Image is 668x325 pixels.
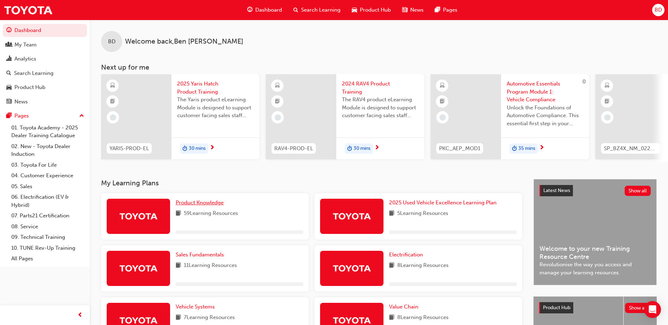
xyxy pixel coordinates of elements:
span: 2024 RAV4 Product Training [342,80,419,96]
button: Show all [625,303,651,313]
span: Search Learning [301,6,341,14]
span: guage-icon [6,27,12,34]
span: car-icon [352,6,357,14]
a: 03. Toyota For Life [8,160,87,171]
a: 09. Technical Training [8,232,87,243]
span: learningRecordVerb_NONE-icon [604,114,611,121]
h3: My Learning Plans [101,179,522,187]
span: learningRecordVerb_NONE-icon [110,114,116,121]
span: Revolutionise the way you access and manage your learning resources. [539,261,651,276]
span: BD [655,6,662,14]
span: 2025 Yaris Hatch Product Training [177,80,254,96]
span: SP_BZ4X_NM_0224_EL01 [604,145,657,153]
span: news-icon [402,6,407,14]
span: Electrification [389,251,423,258]
span: Welcome back , Ben [PERSON_NAME] [125,38,243,46]
span: pages-icon [435,6,440,14]
button: Pages [3,109,87,122]
a: Product Knowledge [176,199,226,207]
span: 5 Learning Resources [397,209,448,218]
img: Trak [119,210,158,222]
span: Vehicle Systems [176,304,215,310]
button: DashboardMy TeamAnalyticsSearch LearningProduct HubNews [3,23,87,109]
a: YARIS-PROD-EL2025 Yaris Hatch Product TrainingThe Yaris product eLearning Module is designed to s... [101,74,260,159]
span: Welcome to your new Training Resource Centre [539,245,651,261]
a: Vehicle Systems [176,303,218,311]
span: BD [108,38,116,46]
span: 59 Learning Resources [184,209,238,218]
div: Search Learning [14,69,54,77]
span: book-icon [389,313,394,322]
span: people-icon [6,42,12,48]
span: booktick-icon [605,97,610,106]
span: learningResourceType_ELEARNING-icon [110,81,115,90]
a: Search Learning [3,67,87,80]
span: search-icon [6,70,11,77]
a: 06. Electrification (EV & Hybrid) [8,192,87,210]
span: Automotive Essentials Program Module 1: Vehicle Compliance [507,80,583,104]
a: car-iconProduct Hub [346,3,397,17]
span: 2025 Used Vehicle Excellence Learning Plan [389,199,497,206]
span: Latest News [543,187,570,193]
a: Latest NewsShow allWelcome to your new Training Resource CentreRevolutionise the way you access a... [533,179,657,285]
span: book-icon [176,209,181,218]
span: duration-icon [512,144,517,153]
span: next-icon [539,145,544,151]
span: up-icon [79,111,84,121]
span: booktick-icon [110,97,115,106]
span: book-icon [176,313,181,322]
span: learningResourceType_ELEARNING-icon [605,81,610,90]
span: search-icon [293,6,298,14]
span: Product Hub [360,6,391,14]
a: 05. Sales [8,181,87,192]
h3: Next up for me [90,63,668,71]
div: Analytics [14,55,36,63]
a: guage-iconDashboard [242,3,288,17]
span: booktick-icon [275,97,280,106]
div: My Team [14,41,37,49]
span: Dashboard [255,6,282,14]
a: pages-iconPages [429,3,463,17]
img: Trak [4,2,53,18]
span: PKC_AEP_MOD1 [439,145,480,153]
a: My Team [3,38,87,51]
button: BD [652,4,664,16]
span: prev-icon [77,311,83,320]
div: Pages [14,112,29,120]
a: Product HubShow all [539,302,651,313]
span: book-icon [389,209,394,218]
div: Product Hub [14,83,45,91]
a: All Pages [8,253,87,264]
a: 02. New - Toyota Dealer Induction [8,141,87,160]
span: 11 Learning Resources [184,261,237,270]
a: 01. Toyota Academy - 2025 Dealer Training Catalogue [8,122,87,141]
span: 30 mins [354,145,370,153]
a: news-iconNews [397,3,429,17]
span: learningRecordVerb_NONE-icon [439,114,446,121]
span: 0 [582,78,586,85]
span: book-icon [176,261,181,270]
a: search-iconSearch Learning [288,3,346,17]
span: 35 mins [518,145,535,153]
span: learningResourceType_ELEARNING-icon [440,81,445,90]
span: news-icon [6,99,12,105]
span: next-icon [374,145,380,151]
div: Open Intercom Messenger [644,301,661,318]
div: News [14,98,28,106]
span: learningRecordVerb_NONE-icon [275,114,281,121]
span: pages-icon [6,113,12,119]
span: Product Hub [543,305,570,311]
span: Pages [443,6,457,14]
span: 7 Learning Resources [184,313,235,322]
img: Trak [332,210,371,222]
span: booktick-icon [440,97,445,106]
a: Sales Fundamentals [176,251,227,259]
span: Product Knowledge [176,199,224,206]
span: guage-icon [247,6,252,14]
img: Trak [119,262,158,274]
span: RAV4-PROD-EL [274,145,313,153]
span: Value Chain [389,304,418,310]
a: Product Hub [3,81,87,94]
